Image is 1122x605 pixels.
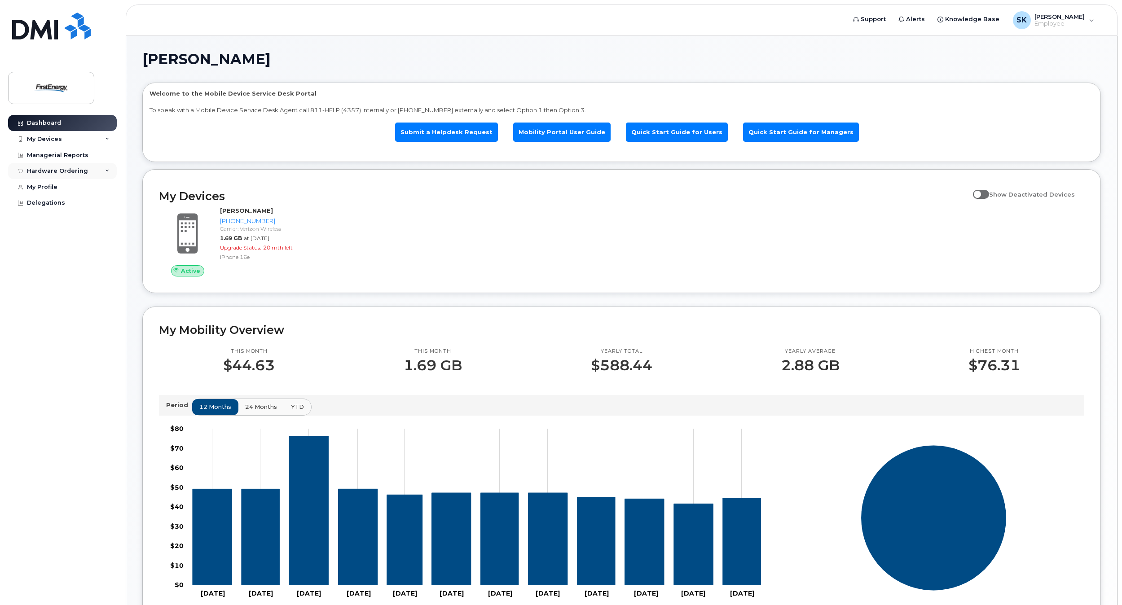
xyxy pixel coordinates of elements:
tspan: [DATE] [634,589,658,597]
span: [PERSON_NAME] [142,53,271,66]
tspan: [DATE] [585,589,609,597]
span: 24 months [245,403,277,411]
p: $588.44 [591,357,652,373]
p: This month [404,348,462,355]
h2: My Devices [159,189,968,203]
tspan: $40 [170,503,184,511]
strong: [PERSON_NAME] [220,207,273,214]
p: Yearly average [781,348,840,355]
a: Quick Start Guide for Managers [743,123,859,142]
span: at [DATE] [244,235,269,241]
span: Upgrade Status: [220,244,261,251]
tspan: [DATE] [347,589,371,597]
h2: My Mobility Overview [159,323,1084,337]
tspan: [DATE] [201,589,225,597]
span: Active [181,267,200,275]
a: Submit a Helpdesk Request [395,123,498,142]
a: Active[PERSON_NAME][PHONE_NUMBER]Carrier: Verizon Wireless1.69 GBat [DATE]Upgrade Status:20 mth l... [159,206,382,276]
span: Show Deactivated Devices [989,191,1075,198]
g: 330-414-1004 [193,436,761,585]
p: $44.63 [223,357,275,373]
tspan: $60 [170,464,184,472]
span: 20 mth left [263,244,293,251]
tspan: [DATE] [297,589,321,597]
div: iPhone 16e [220,253,378,261]
tspan: $0 [175,581,184,589]
input: Show Deactivated Devices [973,186,980,193]
div: Carrier: Verizon Wireless [220,225,378,232]
span: YTD [291,403,304,411]
tspan: [DATE] [249,589,273,597]
a: Mobility Portal User Guide [513,123,611,142]
p: Yearly total [591,348,652,355]
tspan: [DATE] [730,589,754,597]
tspan: [DATE] [440,589,464,597]
p: Highest month [968,348,1020,355]
g: Series [861,445,1007,591]
span: 1.69 GB [220,235,242,241]
tspan: $80 [170,425,184,433]
tspan: $20 [170,542,184,550]
tspan: [DATE] [393,589,417,597]
tspan: $30 [170,522,184,530]
tspan: $50 [170,483,184,491]
p: Period [166,401,192,409]
p: $76.31 [968,357,1020,373]
tspan: $10 [170,561,184,570]
p: To speak with a Mobile Device Service Desk Agent call 811-HELP (4357) internally or [PHONE_NUMBER... [150,106,1094,114]
a: Quick Start Guide for Users [626,123,728,142]
tspan: [DATE] [681,589,705,597]
p: This month [223,348,275,355]
p: 2.88 GB [781,357,840,373]
p: Welcome to the Mobile Device Service Desk Portal [150,89,1094,98]
p: 1.69 GB [404,357,462,373]
tspan: [DATE] [536,589,560,597]
tspan: $70 [170,444,184,452]
iframe: Messenger Launcher [1083,566,1115,598]
div: [PHONE_NUMBER] [220,217,378,225]
tspan: [DATE] [488,589,512,597]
